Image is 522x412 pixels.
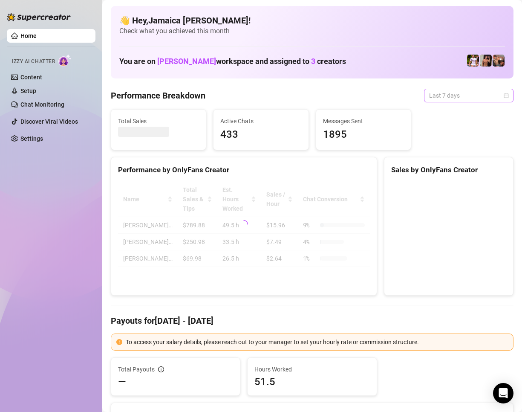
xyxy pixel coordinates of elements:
div: To access your salary details, please reach out to your manager to set your hourly rate or commis... [126,337,508,347]
a: Content [20,74,42,81]
div: Open Intercom Messenger [493,383,513,403]
div: Sales by OnlyFans Creator [391,164,506,176]
div: Performance by OnlyFans Creator [118,164,370,176]
a: Discover Viral Videos [20,118,78,125]
img: Zach [480,55,492,67]
span: Check what you achieved this month [119,26,505,36]
a: Settings [20,135,43,142]
span: calendar [504,93,509,98]
span: Izzy AI Chatter [12,58,55,66]
span: 1895 [323,127,404,143]
img: Osvaldo [493,55,505,67]
span: Active Chats [220,116,301,126]
span: — [118,375,126,389]
span: Total Payouts [118,365,155,374]
img: logo-BBDzfeDw.svg [7,13,71,21]
a: Setup [20,87,36,94]
span: Hours Worked [254,365,369,374]
h1: You are on workspace and assigned to creators [119,57,346,66]
img: AI Chatter [58,54,72,67]
span: 3 [311,57,315,66]
span: Messages Sent [323,116,404,126]
span: 51.5 [254,375,369,389]
span: loading [239,219,249,230]
a: Home [20,32,37,39]
span: Last 7 days [429,89,508,102]
h4: 👋 Hey, Jamaica [PERSON_NAME] ! [119,15,505,26]
h4: Payouts for [DATE] - [DATE] [111,315,513,327]
span: info-circle [158,366,164,372]
img: Hector [467,55,479,67]
span: exclamation-circle [116,339,122,345]
span: [PERSON_NAME] [157,57,216,66]
span: Total Sales [118,116,199,126]
span: 433 [220,127,301,143]
h4: Performance Breakdown [111,90,205,102]
a: Chat Monitoring [20,101,64,108]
